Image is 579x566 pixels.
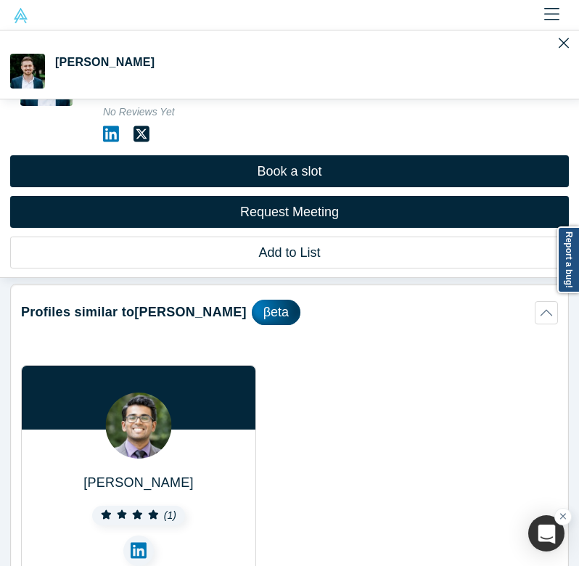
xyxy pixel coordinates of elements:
span: No Reviews Yet [103,106,175,118]
button: Profiles similar to[PERSON_NAME]βeta [21,300,558,325]
img: Vinay Nagaraj's Profile Image [106,393,172,459]
button: Request Meeting [10,196,569,228]
a: Report a bug! [557,226,579,293]
div: βeta [252,300,300,325]
h3: [PERSON_NAME] [55,54,155,71]
img: Alchemist Vault Logo [13,8,28,23]
h2: Profiles similar to [PERSON_NAME] [21,305,247,320]
button: Close [559,32,569,52]
button: Add to List [10,237,569,268]
a: Book a slot [10,155,569,187]
a: [PERSON_NAME] [83,475,194,490]
img: Josh Furstoss's Profile Image [10,54,45,89]
i: ( 1 ) [164,509,176,521]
